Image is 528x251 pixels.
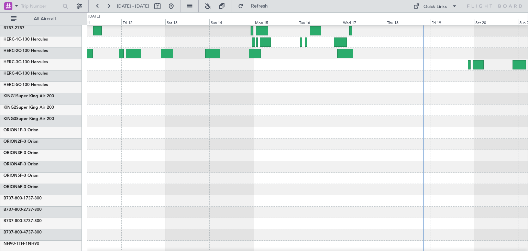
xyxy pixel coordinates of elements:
a: HERC-5C-130 Hercules [3,83,48,87]
div: Tue 16 [298,19,342,25]
button: Refresh [235,1,276,12]
button: Quick Links [410,1,461,12]
span: All Aircraft [18,17,73,21]
div: Quick Links [423,3,447,10]
span: B737-800-2 [3,208,26,212]
a: ORION3P-3 Orion [3,151,38,155]
a: KING2Super King Air 200 [3,106,54,110]
span: HERC-4 [3,72,18,76]
span: KING3 [3,117,16,121]
a: ORION1P-3 Orion [3,128,38,132]
a: NH90-TTH-1NH90 [3,242,39,246]
span: HERC-1 [3,37,18,42]
span: ORION4 [3,162,20,166]
span: ORION3 [3,151,20,155]
span: B737-800-4 [3,230,26,234]
div: Fri 12 [121,19,165,25]
span: HERC-2 [3,49,18,53]
span: Refresh [245,4,274,9]
span: KING1 [3,94,16,98]
div: Thu 18 [386,19,430,25]
span: [DATE] - [DATE] [117,3,149,9]
a: B737-800-2737-800 [3,208,42,212]
a: KING3Super King Air 200 [3,117,54,121]
a: ORION6P-3 Orion [3,185,38,189]
div: Mon 15 [254,19,298,25]
a: HERC-4C-130 Hercules [3,72,48,76]
span: HERC-5 [3,83,18,87]
div: Sun 14 [209,19,253,25]
a: HERC-2C-130 Hercules [3,49,48,53]
a: HERC-3C-130 Hercules [3,60,48,64]
a: ORION5P-3 Orion [3,174,38,178]
a: B737-800-1737-800 [3,196,42,200]
a: B737-800-3737-800 [3,219,42,223]
a: HERC-1C-130 Hercules [3,37,48,42]
span: KING2 [3,106,16,110]
div: Wed 17 [342,19,386,25]
span: ORION2 [3,140,20,144]
span: ORION1 [3,128,20,132]
a: B757-2757 [3,26,24,30]
div: Sat 13 [165,19,209,25]
div: Sat 20 [474,19,518,25]
span: B737-800-1 [3,196,26,200]
span: ORION6 [3,185,20,189]
button: All Aircraft [8,13,75,24]
span: B757-2 [3,26,17,30]
span: ORION5 [3,174,20,178]
span: NH90-TTH-1 [3,242,28,246]
div: Fri 19 [430,19,474,25]
a: B737-800-4737-800 [3,230,42,234]
span: B737-800-3 [3,219,26,223]
a: ORION4P-3 Orion [3,162,38,166]
a: KING1Super King Air 200 [3,94,54,98]
div: Thu 11 [77,19,121,25]
span: HERC-3 [3,60,18,64]
div: [DATE] [88,14,100,20]
input: Trip Number [21,1,60,11]
a: ORION2P-3 Orion [3,140,38,144]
